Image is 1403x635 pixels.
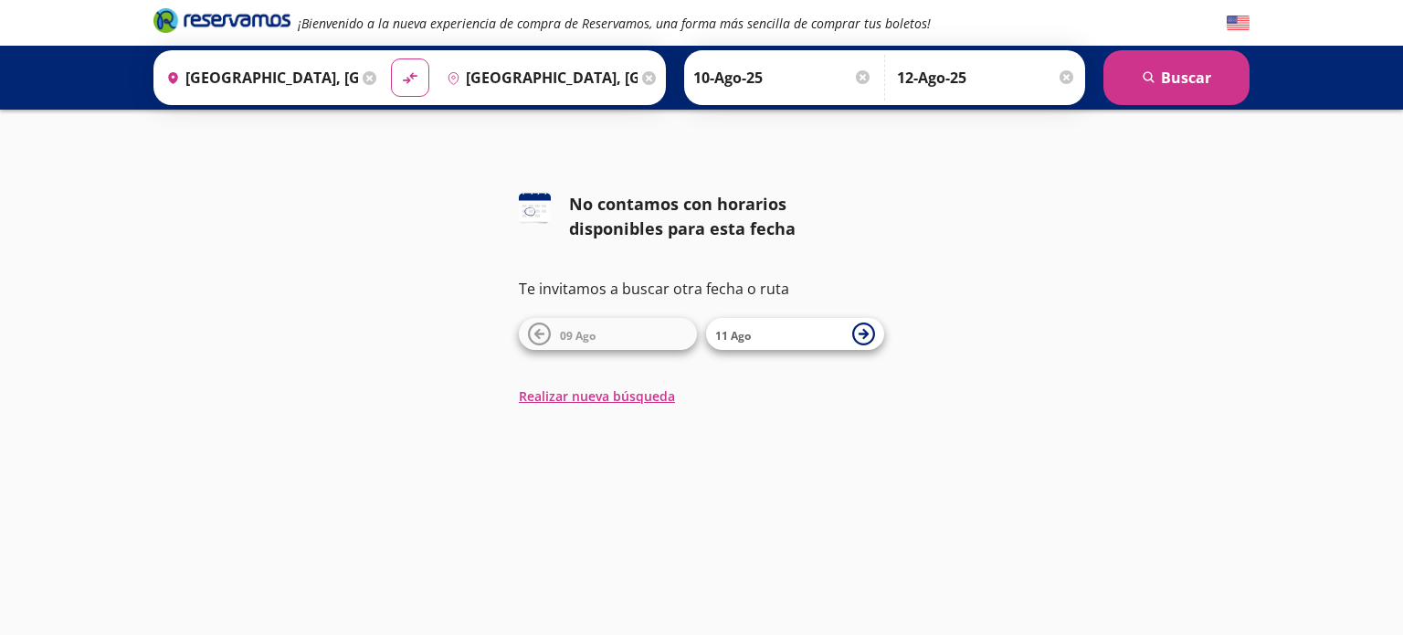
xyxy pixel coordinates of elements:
div: No contamos con horarios disponibles para esta fecha [569,192,884,241]
em: ¡Bienvenido a la nueva experiencia de compra de Reservamos, una forma más sencilla de comprar tus... [298,15,931,32]
input: Opcional [897,55,1076,101]
button: 09 Ago [519,318,697,350]
a: Brand Logo [153,6,290,39]
button: 11 Ago [706,318,884,350]
span: 09 Ago [560,328,596,344]
p: Te invitamos a buscar otra fecha o ruta [519,278,884,300]
i: Brand Logo [153,6,290,34]
span: 11 Ago [715,328,751,344]
input: Buscar Destino [439,55,638,101]
button: Buscar [1103,50,1250,105]
button: English [1227,12,1250,35]
input: Elegir Fecha [693,55,872,101]
input: Buscar Origen [159,55,358,101]
button: Realizar nueva búsqueda [519,386,675,406]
